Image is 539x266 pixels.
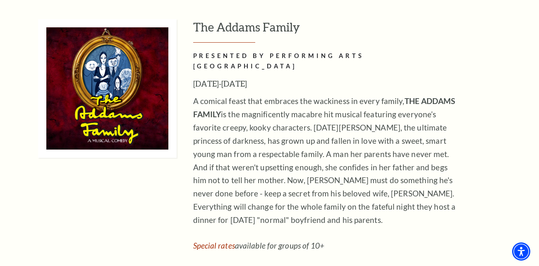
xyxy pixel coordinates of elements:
[193,96,455,119] strong: THE ADDAMS FAMILY
[193,94,462,227] p: A comical feast that embraces the wackiness in every family, is the magnificently macabre hit mus...
[193,77,462,90] h3: [DATE]-[DATE]
[193,51,462,72] h2: PRESENTED BY PERFORMING ARTS [GEOGRAPHIC_DATA]
[512,242,530,261] div: Accessibility Menu
[193,19,526,43] h3: The Addams Family
[193,241,235,250] a: Special rates
[193,241,325,250] em: available for groups of 10+
[38,19,177,158] img: The Addams Family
